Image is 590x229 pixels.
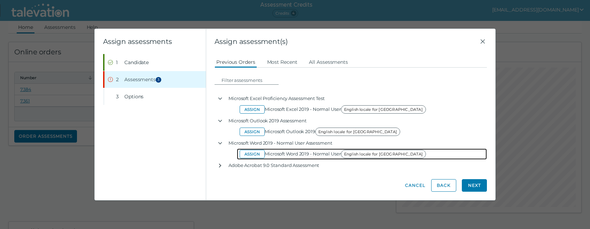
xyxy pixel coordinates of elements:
span: English locale for [GEOGRAPHIC_DATA] [341,105,426,114]
button: Back [431,179,456,192]
span: Microsoft Excel 2019 - Normal User [265,106,428,112]
span: English locale for [GEOGRAPHIC_DATA] [315,128,400,136]
button: Most Recent [265,55,299,68]
button: Previous Orders [215,55,257,68]
div: 1 [116,59,122,66]
button: Assign [240,128,265,136]
span: Assign assessment(s) [215,37,479,46]
span: Assessments [124,76,163,83]
input: Filter assessments [219,76,279,84]
span: Options [124,93,143,100]
span: Microsoft Word 2019 - Normal User [265,151,428,157]
div: Microsoft Excel Proficiency Assessment Test [226,93,487,104]
cds-icon: Error [108,77,113,82]
button: Error [104,71,206,88]
nav: Wizard steps [103,54,206,105]
button: Next [462,179,487,192]
button: Assign [240,105,265,114]
div: Adobe Acrobat 9.0 Standard Assessment [226,160,487,171]
div: Microsoft Word 2019 - Normal User Assessment [226,137,487,148]
button: All Assessments [307,55,350,68]
button: Assign [240,150,265,158]
button: 3Options [104,88,206,105]
div: 2 [116,76,122,83]
button: Completed [104,54,206,71]
span: English locale for [GEOGRAPHIC_DATA] [341,150,426,158]
span: Microsoft Outlook 2019 [265,129,402,134]
button: Close [479,37,487,46]
span: Candidate [124,59,149,66]
cds-icon: Completed [108,60,113,65]
div: 3 [116,93,122,100]
button: Cancel [405,179,426,192]
clr-wizard-title: Assign assessments [103,37,172,46]
div: Microsoft Outlook 2019 Assessment [226,115,487,126]
span: 3 [156,77,161,83]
